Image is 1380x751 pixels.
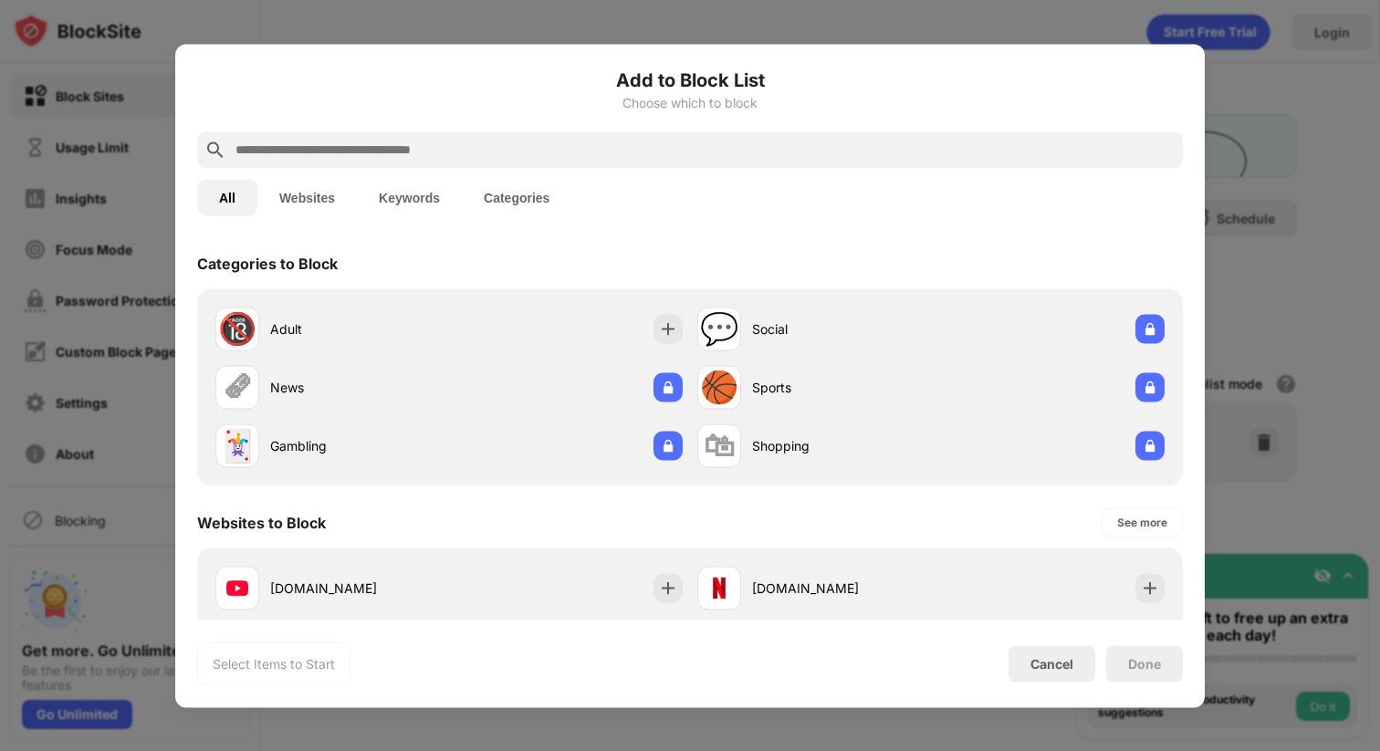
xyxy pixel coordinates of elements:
[270,436,449,455] div: Gambling
[752,378,931,397] div: Sports
[218,427,256,464] div: 🃏
[226,577,248,599] img: favicons
[1030,656,1073,672] div: Cancel
[197,66,1183,93] h6: Add to Block List
[213,654,335,673] div: Select Items to Start
[708,577,730,599] img: favicons
[752,319,931,339] div: Social
[270,579,449,598] div: [DOMAIN_NAME]
[462,179,571,215] button: Categories
[257,179,357,215] button: Websites
[270,319,449,339] div: Adult
[222,369,253,406] div: 🗞
[1117,513,1167,531] div: See more
[197,254,338,272] div: Categories to Block
[752,436,931,455] div: Shopping
[700,369,738,406] div: 🏀
[197,95,1183,110] div: Choose which to block
[204,139,226,161] img: search.svg
[704,427,735,464] div: 🛍
[1128,656,1161,671] div: Done
[700,310,738,348] div: 💬
[197,513,326,531] div: Websites to Block
[357,179,462,215] button: Keywords
[270,378,449,397] div: News
[197,179,257,215] button: All
[752,579,931,598] div: [DOMAIN_NAME]
[218,310,256,348] div: 🔞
